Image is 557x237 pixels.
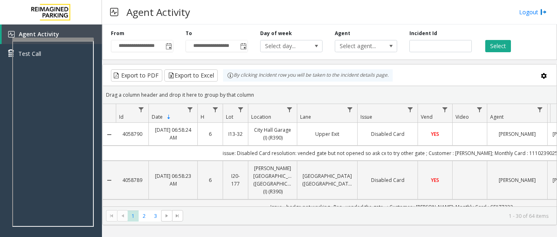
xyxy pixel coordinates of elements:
a: Agent Filter Menu [535,104,546,115]
span: Location [251,113,271,120]
button: Select [485,40,511,52]
label: From [111,30,124,37]
label: To [186,30,192,37]
span: Lot [226,113,233,120]
a: 4058790 [121,130,144,138]
span: Lane [300,113,311,120]
span: Sortable [166,114,172,120]
a: [PERSON_NAME] [492,130,542,138]
a: [PERSON_NAME] [492,176,542,184]
a: Vend Filter Menu [440,104,451,115]
a: 4058789 [121,176,144,184]
a: I20-177 [228,172,243,188]
a: Collapse Details [103,177,116,184]
a: [PERSON_NAME][GEOGRAPHIC_DATA] ([GEOGRAPHIC_DATA]) (I) (R390) [253,164,292,196]
h3: Agent Activity [122,2,194,22]
a: Issue Filter Menu [405,104,416,115]
a: Location Filter Menu [284,104,295,115]
img: pageIcon [110,2,118,22]
img: infoIcon.svg [227,72,234,79]
a: Date Filter Menu [185,104,196,115]
span: Agent Activity [19,30,59,38]
span: Agent [490,113,504,120]
div: By clicking Incident row you will be taken to the incident details page. [223,69,393,82]
a: YES [423,176,447,184]
label: Day of week [260,30,292,37]
kendo-pager-info: 1 - 30 of 64 items [188,213,548,219]
a: Agent Activity [2,24,102,44]
a: I13-32 [228,130,243,138]
a: Lot Filter Menu [235,104,246,115]
span: H [201,113,204,120]
a: Disabled Card [362,130,413,138]
span: Select agent... [335,40,385,52]
a: YES [423,130,447,138]
span: Video [455,113,469,120]
img: 'icon' [8,31,15,38]
a: Upper Exit [302,130,352,138]
span: Go to the last page [172,210,183,221]
a: Video Filter Menu [474,104,485,115]
a: [DATE] 06:58:24 AM [154,126,192,142]
button: Export to Excel [164,69,218,82]
a: Disabled Card [362,176,413,184]
span: Go to the next page [164,213,170,219]
span: Toggle popup [164,40,173,52]
a: City Hall Garage (I) (R390) [253,126,292,142]
a: Collapse Details [103,131,116,138]
a: Lane Filter Menu [345,104,356,115]
span: Page 3 [150,210,161,221]
label: Incident Id [409,30,437,37]
span: Id [119,113,124,120]
button: Export to PDF [111,69,162,82]
a: Id Filter Menu [136,104,147,115]
img: logout [540,8,547,16]
span: Select day... [261,40,310,52]
span: Date [152,113,163,120]
div: Drag a column header and drop it here to group by that column [103,88,557,102]
a: [DATE] 06:58:23 AM [154,172,192,188]
span: Page 2 [139,210,150,221]
span: Go to the last page [174,213,181,219]
span: Vend [421,113,433,120]
label: Agent [335,30,350,37]
a: Logout [519,8,547,16]
span: YES [431,131,439,137]
a: 6 [203,130,218,138]
span: YES [431,177,439,184]
a: H Filter Menu [210,104,221,115]
span: Go to the next page [161,210,172,221]
a: [GEOGRAPHIC_DATA] ([GEOGRAPHIC_DATA]) [302,172,352,188]
a: 6 [203,176,218,184]
span: Toggle popup [239,40,248,52]
span: Page 1 [128,210,139,221]
span: Issue [360,113,372,120]
div: Data table [103,104,557,206]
